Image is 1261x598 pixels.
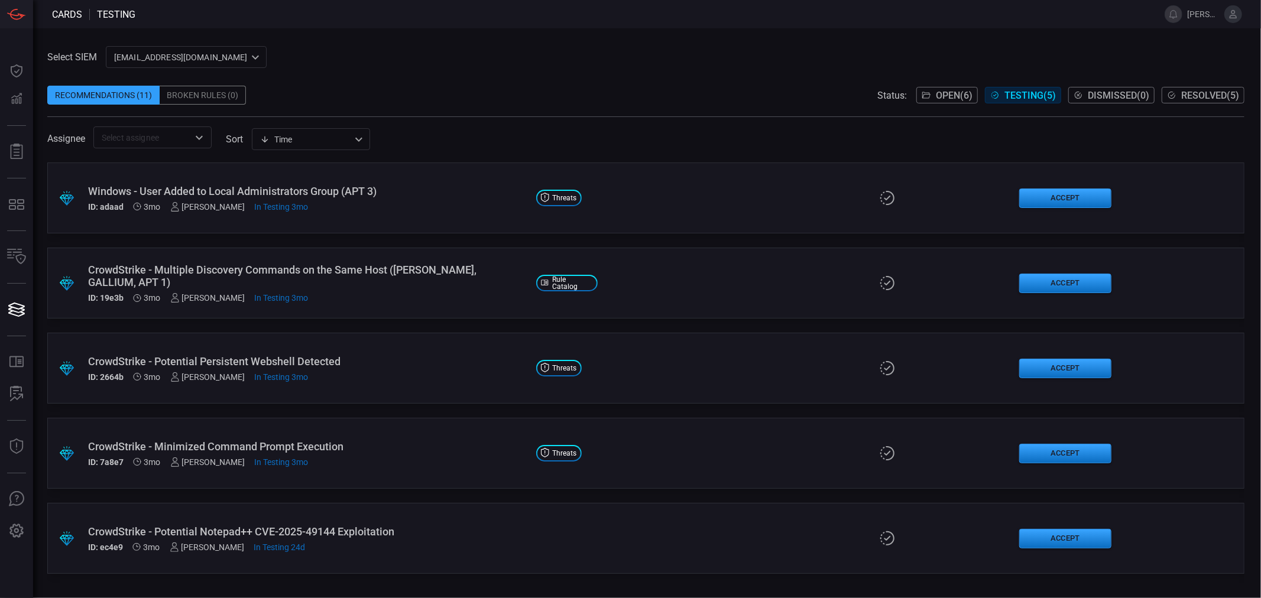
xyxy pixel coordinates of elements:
button: Threat Intelligence [2,433,31,461]
button: Accept [1019,444,1111,463]
p: [EMAIL_ADDRESS][DOMAIN_NAME] [114,51,248,63]
div: [PERSON_NAME] [170,293,245,303]
span: Jul 22, 2025 12:47 AM [255,202,309,212]
div: [PERSON_NAME] [170,372,245,382]
button: Accept [1019,274,1111,293]
button: ALERT ANALYSIS [2,380,31,408]
h5: ID: ec4e9 [88,542,123,552]
span: Cards [52,9,82,20]
span: Jul 01, 2025 5:30 PM [144,542,160,552]
button: Rule Catalog [2,348,31,376]
span: Jul 17, 2025 7:07 PM [144,202,161,212]
h5: ID: 2664b [88,372,124,382]
button: Detections [2,85,31,113]
span: Jul 09, 2025 1:38 PM [144,457,161,467]
div: [PERSON_NAME] [170,202,245,212]
span: Testing ( 5 ) [1004,90,1056,101]
span: Jul 23, 2025 2:18 AM [255,372,309,382]
span: Threats [553,194,577,201]
div: Broken Rules (0) [160,86,246,105]
div: CrowdStrike - Minimized Command Prompt Execution [88,440,527,453]
div: Windows - User Added to Local Administrators Group (APT 3) [88,185,527,197]
span: testing [97,9,135,20]
div: CrowdStrike - Multiple Discovery Commands on the Same Host (Turla, GALLIUM, APT 1) [88,264,527,288]
div: [PERSON_NAME] [170,457,245,467]
div: CrowdStrike - Potential Notepad++ CVE-2025-49144 Exploitation [88,525,527,538]
span: [PERSON_NAME].jadhav [1187,9,1220,19]
span: Jul 17, 2025 7:06 PM [144,372,161,382]
span: Status: [877,90,907,101]
button: Accept [1019,359,1111,378]
button: Resolved(5) [1162,87,1244,103]
span: Dismissed ( 0 ) [1088,90,1149,101]
span: Rule Catalog [552,276,592,290]
h5: ID: 19e3b [88,293,124,303]
span: Sep 15, 2025 6:52 PM [254,542,306,552]
button: Inventory [2,243,31,271]
button: Open(6) [916,87,978,103]
button: Dashboard [2,57,31,85]
h5: ID: 7a8e7 [88,457,124,467]
span: Open ( 6 ) [936,90,973,101]
div: Recommendations (11) [47,86,160,105]
button: Preferences [2,517,31,545]
span: Jul 25, 2025 12:37 AM [255,293,309,303]
div: [PERSON_NAME] [170,542,245,552]
div: Time [260,134,351,145]
button: Reports [2,138,31,166]
button: Accept [1019,188,1111,208]
span: Jul 17, 2025 7:07 PM [144,293,161,303]
button: Accept [1019,529,1111,548]
span: Resolved ( 5 ) [1181,90,1239,101]
label: sort [226,134,243,145]
div: CrowdStrike - Potential Persistent Webshell Detected [88,355,527,368]
button: Ask Us A Question [2,485,31,513]
button: Open [191,129,208,146]
label: Select SIEM [47,51,97,63]
span: Threats [553,450,577,457]
button: Dismissed(0) [1068,87,1155,103]
span: Jul 15, 2025 6:37 PM [255,457,309,467]
input: Select assignee [97,130,189,145]
span: Assignee [47,133,85,144]
button: Testing(5) [985,87,1061,103]
span: Threats [553,365,577,372]
button: MITRE - Detection Posture [2,190,31,219]
h5: ID: adaad [88,202,124,212]
button: Cards [2,295,31,324]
